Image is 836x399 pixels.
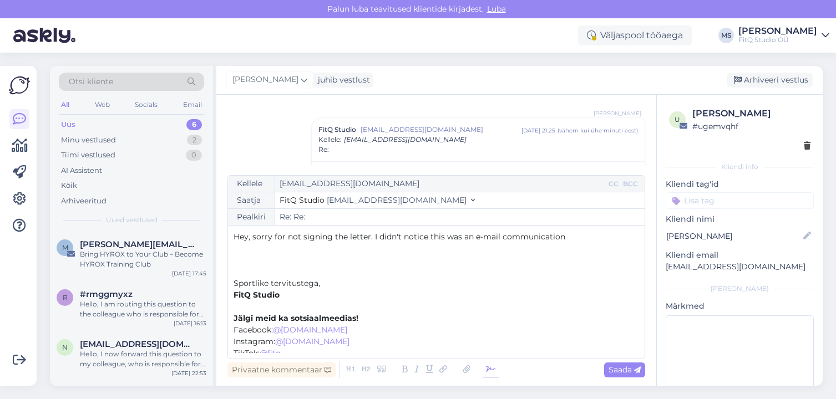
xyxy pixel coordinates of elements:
[666,249,814,261] p: Kliendi email
[234,325,273,335] span: Facebook:
[133,98,160,112] div: Socials
[666,213,814,225] p: Kliendi nimi
[61,135,116,146] div: Minu vestlused
[234,336,275,346] span: Instagram:
[609,365,641,375] span: Saada
[521,126,555,135] div: [DATE] 21:25
[228,209,275,225] div: Pealkiri
[558,126,638,135] div: ( vähem kui ühe minuti eest )
[62,343,68,351] span: n
[234,348,260,358] span: TikTok:
[260,348,281,358] a: @fitq
[275,336,349,346] a: @[DOMAIN_NAME]
[228,176,275,192] div: Kellele
[80,339,195,349] span: nathaliegascon@gmail.com
[318,145,329,155] span: Re:
[61,196,107,207] div: Arhiveeritud
[692,120,810,132] div: # ugemvqhf
[484,4,509,14] span: Luba
[80,249,206,269] div: Bring HYROX to Your Club – Become HYROX Training Club
[69,76,113,88] span: Otsi kliente
[227,362,336,377] div: Privaatne kommentaar
[666,162,814,172] div: Kliendi info
[61,119,75,130] div: Uus
[318,135,342,144] span: Kellele :
[106,215,158,225] span: Uued vestlused
[93,98,112,112] div: Web
[186,119,202,130] div: 6
[62,243,68,252] span: m
[273,325,347,335] a: @[DOMAIN_NAME]
[361,125,521,135] span: [EMAIL_ADDRESS][DOMAIN_NAME]
[594,109,641,117] span: [PERSON_NAME]
[313,74,370,86] div: juhib vestlust
[621,179,640,189] div: BCC
[727,73,813,88] div: Arhiveeri vestlus
[232,74,298,86] span: [PERSON_NAME]
[80,349,206,369] div: Hello, I now forward this question to my colleague, who is responsible for this. The reply will b...
[80,239,195,249] span: maciej@hyrox.pl
[344,135,467,144] span: [EMAIL_ADDRESS][DOMAIN_NAME]
[187,135,202,146] div: 2
[280,195,325,205] span: FitQ Studio
[228,192,275,208] div: Saatja
[666,230,801,242] input: Lisa nimi
[738,35,817,44] div: FitQ Studio OÜ
[59,98,72,112] div: All
[738,27,829,44] a: [PERSON_NAME]FitQ Studio OÜ
[666,192,814,209] input: Lisa tag
[318,125,356,135] span: FitQ Studio
[80,299,206,319] div: Hello, I am routing this question to the colleague who is responsible for this topic. The reply m...
[606,179,621,189] div: CC
[675,115,680,124] span: u
[666,284,814,294] div: [PERSON_NAME]
[61,165,102,176] div: AI Assistent
[738,27,817,35] div: [PERSON_NAME]
[186,150,202,161] div: 0
[9,75,30,96] img: Askly Logo
[275,176,606,192] input: Recepient...
[61,150,115,161] div: Tiimi vestlused
[275,209,645,225] input: Write subject here...
[666,300,814,312] p: Märkmed
[578,25,692,45] div: Väljaspool tööaega
[234,290,280,300] span: FitQ Studio
[181,98,204,112] div: Email
[718,28,734,43] div: MS
[61,180,77,191] div: Kõik
[234,232,565,242] span: Hey, sorry for not signing the letter. I didn't notice this was an e-mail communication
[234,313,358,323] span: Jälgi meid ka sotsiaalmeedias!
[171,369,206,377] div: [DATE] 22:53
[234,278,320,288] span: Sportlike tervitustega,
[80,289,133,299] span: #rmggmyxz
[327,195,467,205] span: [EMAIL_ADDRESS][DOMAIN_NAME]
[666,178,814,190] p: Kliendi tag'id
[280,195,475,206] button: FitQ Studio [EMAIL_ADDRESS][DOMAIN_NAME]
[666,261,814,273] p: [EMAIL_ADDRESS][DOMAIN_NAME]
[63,293,68,301] span: r
[174,319,206,328] div: [DATE] 16:13
[692,107,810,120] div: [PERSON_NAME]
[172,269,206,278] div: [DATE] 17:45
